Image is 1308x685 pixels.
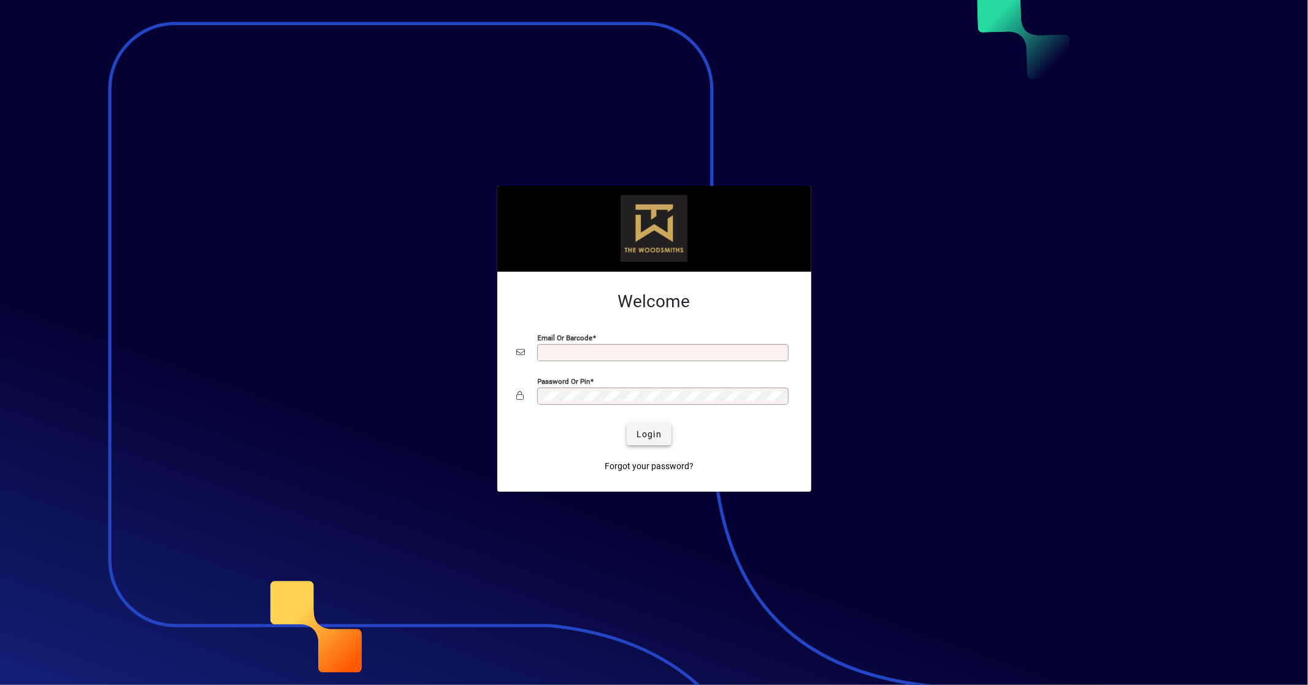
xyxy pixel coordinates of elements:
button: Login [627,423,671,445]
span: Forgot your password? [605,460,694,473]
mat-label: Password or Pin [538,377,591,386]
span: Login [637,428,662,441]
h2: Welcome [517,291,792,312]
a: Forgot your password? [600,455,698,477]
mat-label: Email or Barcode [538,334,593,342]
